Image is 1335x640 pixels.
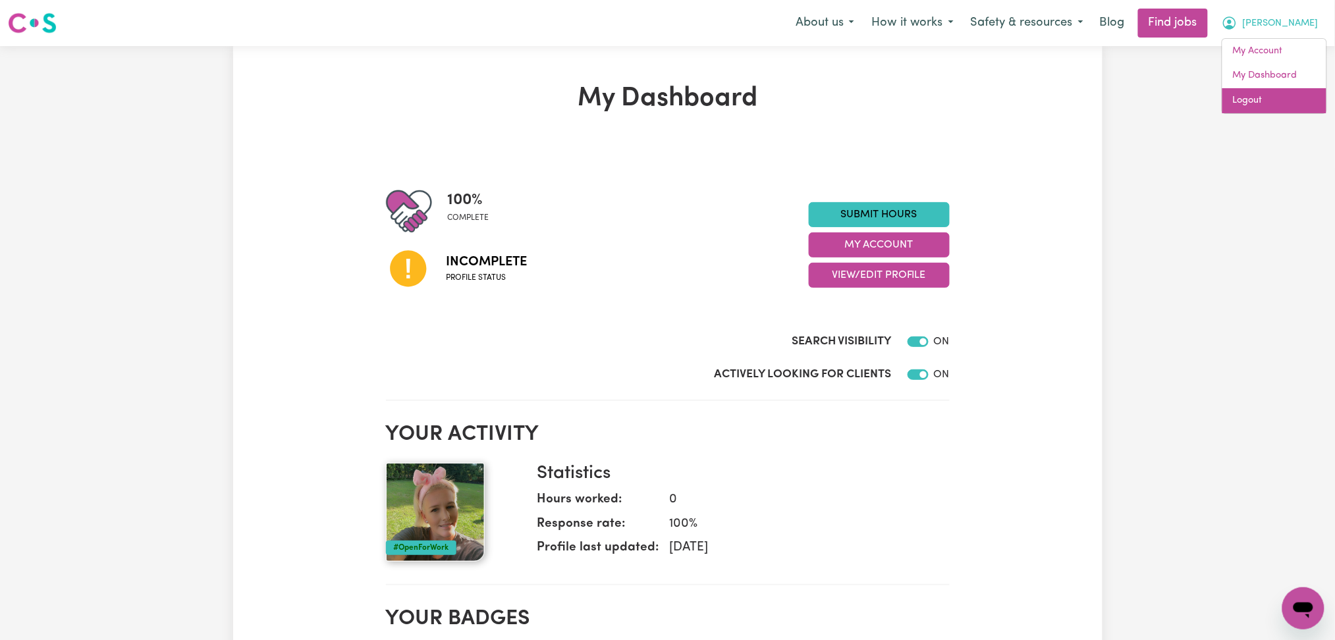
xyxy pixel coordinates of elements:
[386,83,950,115] h1: My Dashboard
[787,9,863,37] button: About us
[386,541,456,555] div: #OpenForWork
[659,491,939,510] dd: 0
[659,515,939,534] dd: 100 %
[1138,9,1208,38] a: Find jobs
[537,491,659,515] dt: Hours worked:
[809,232,950,257] button: My Account
[1222,63,1326,88] a: My Dashboard
[386,463,485,562] img: Your profile picture
[447,272,528,284] span: Profile status
[537,463,939,485] h3: Statistics
[934,369,950,380] span: ON
[1213,9,1327,37] button: My Account
[448,212,489,224] span: complete
[809,263,950,288] button: View/Edit Profile
[1222,88,1326,113] a: Logout
[809,202,950,227] a: Submit Hours
[792,333,892,350] label: Search Visibility
[863,9,962,37] button: How it works
[447,252,528,272] span: Incomplete
[386,606,950,631] h2: Your badges
[1282,587,1324,629] iframe: Button to launch messaging window
[1092,9,1133,38] a: Blog
[934,336,950,347] span: ON
[537,515,659,539] dt: Response rate:
[715,366,892,383] label: Actively Looking for Clients
[1222,39,1326,64] a: My Account
[659,539,939,558] dd: [DATE]
[8,11,57,35] img: Careseekers logo
[962,9,1092,37] button: Safety & resources
[448,188,489,212] span: 100 %
[1222,38,1327,114] div: My Account
[448,188,500,234] div: Profile completeness: 100%
[1243,16,1319,31] span: [PERSON_NAME]
[8,8,57,38] a: Careseekers logo
[537,539,659,563] dt: Profile last updated:
[386,422,950,447] h2: Your activity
